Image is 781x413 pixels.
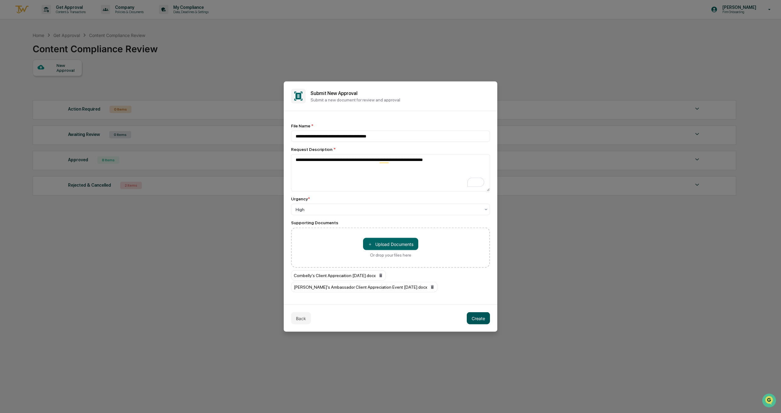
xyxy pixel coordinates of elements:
[6,13,111,23] p: How can we help?
[43,103,74,108] a: Powered byPylon
[12,77,39,83] span: Preclearance
[291,312,311,324] button: Back
[311,97,490,102] p: Submit a new document for review and approval
[291,147,490,152] div: Request Description
[61,104,74,108] span: Pylon
[368,241,372,247] span: ＋
[21,47,100,53] div: Start new chat
[6,47,17,58] img: 1746055101610-c473b297-6a78-478c-a979-82029cc54cd1
[12,89,38,95] span: Data Lookup
[761,393,778,409] iframe: Open customer support
[50,77,76,83] span: Attestations
[291,220,490,225] div: Supporting Documents
[291,123,490,128] div: File Name
[311,90,490,96] h2: Submit New Approval
[21,53,77,58] div: We're available if you need us!
[104,49,111,56] button: Start new chat
[370,253,411,258] div: Or drop your files here
[291,154,490,192] textarea: To enrich screen reader interactions, please activate Accessibility in Grammarly extension settings
[291,270,386,281] div: Cornbelly's Client Apprecaition [DATE].docx
[6,78,11,82] div: 🖐️
[291,282,437,292] div: [PERSON_NAME]'s Ambassador Client Appreciation Event [DATE].docx
[363,238,418,250] button: Or drop your files here
[42,75,78,86] a: 🗄️Attestations
[6,89,11,94] div: 🔎
[44,78,49,82] div: 🗄️
[4,75,42,86] a: 🖐️Preclearance
[4,86,41,97] a: 🔎Data Lookup
[291,196,310,201] div: Urgency
[467,312,490,324] button: Create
